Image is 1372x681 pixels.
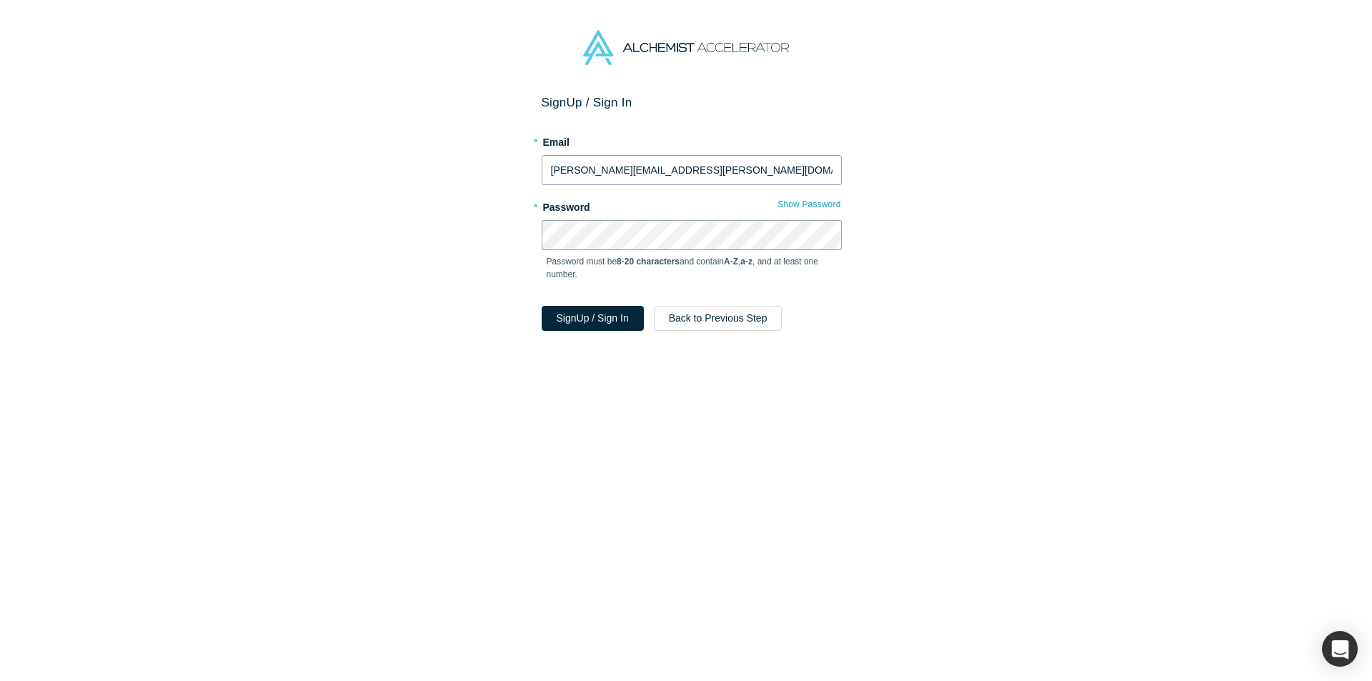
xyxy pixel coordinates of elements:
[777,195,841,214] button: Show Password
[542,306,644,331] button: SignUp / Sign In
[654,306,782,331] button: Back to Previous Step
[740,257,752,267] strong: a-z
[547,255,837,281] p: Password must be and contain , , and at least one number.
[542,130,842,150] label: Email
[542,195,842,215] label: Password
[724,257,738,267] strong: A-Z
[542,95,842,110] h2: Sign Up / Sign In
[617,257,680,267] strong: 8-20 characters
[583,30,789,65] img: Alchemist Accelerator Logo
